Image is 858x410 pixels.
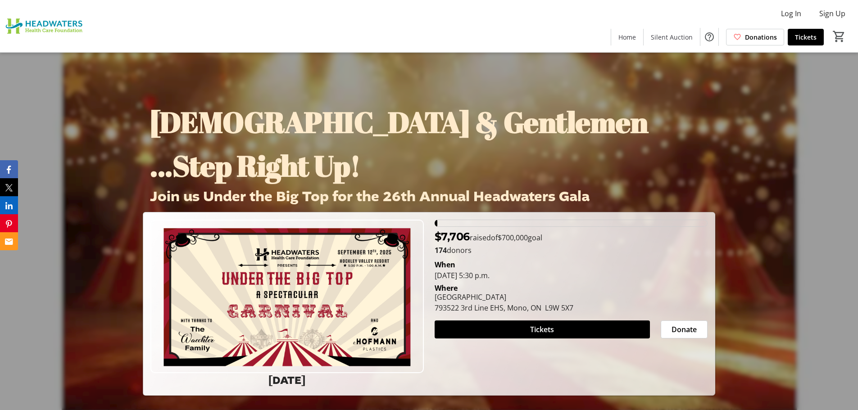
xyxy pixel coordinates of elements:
[435,229,542,245] p: raised of goal
[435,284,458,292] div: Where
[435,245,447,255] b: 174
[435,259,455,270] div: When
[435,270,708,281] div: [DATE] 5:30 p.m.
[435,292,573,302] div: [GEOGRAPHIC_DATA]
[5,4,86,49] img: Headwaters Health Care Foundation's Logo
[498,233,528,243] span: $700,000
[745,32,777,42] span: Donations
[788,29,824,45] a: Tickets
[435,320,650,338] button: Tickets
[672,324,697,335] span: Donate
[795,32,817,42] span: Tickets
[812,6,853,21] button: Sign Up
[644,29,700,45] a: Silent Auction
[268,373,305,388] strong: [DATE]
[819,8,845,19] span: Sign Up
[781,8,801,19] span: Log In
[726,29,784,45] a: Donations
[435,220,708,227] div: 1.1008571428571428% of fundraising goal reached
[651,32,693,42] span: Silent Auction
[774,6,808,21] button: Log In
[150,187,590,207] span: Join us Under the Big Top for the 26th Annual Headwaters Gala
[700,28,718,46] button: Help
[150,220,423,373] img: Campaign CTA Media Photo
[150,102,648,185] span: [DEMOGRAPHIC_DATA] & Gentlemen ...Step Right Up!
[435,302,573,313] div: 793522 3rd Line EHS, Mono, ON L9W 5X7
[831,28,847,45] button: Cart
[661,320,708,338] button: Donate
[611,29,643,45] a: Home
[618,32,636,42] span: Home
[435,230,470,243] span: $7,706
[530,324,554,335] span: Tickets
[435,245,708,256] p: donors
